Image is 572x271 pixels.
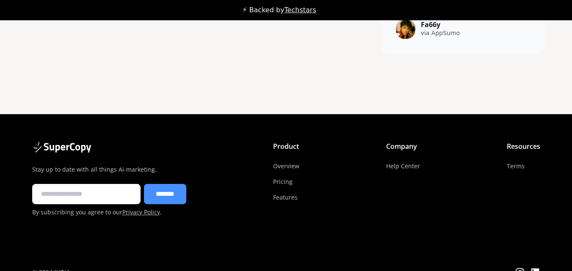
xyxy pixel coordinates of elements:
[122,208,160,216] a: Privacy Policy
[273,158,299,174] a: Overview
[386,141,417,151] div: Company
[421,29,460,38] div: via AppSumo
[285,6,316,14] a: Techstars
[507,141,540,151] div: Resources
[32,165,186,174] div: Stay up to date with all things Ai-marketing.
[421,21,460,29] div: Fa66y
[32,184,186,216] form: Footer 1 Form
[242,6,316,14] div: ⚡ Backed by
[273,189,298,205] a: Features
[507,158,525,174] a: Terms
[32,208,186,216] div: By subscribing you agree to our .
[273,174,293,189] a: Pricing
[386,158,420,174] a: Help Center
[273,141,299,151] div: Product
